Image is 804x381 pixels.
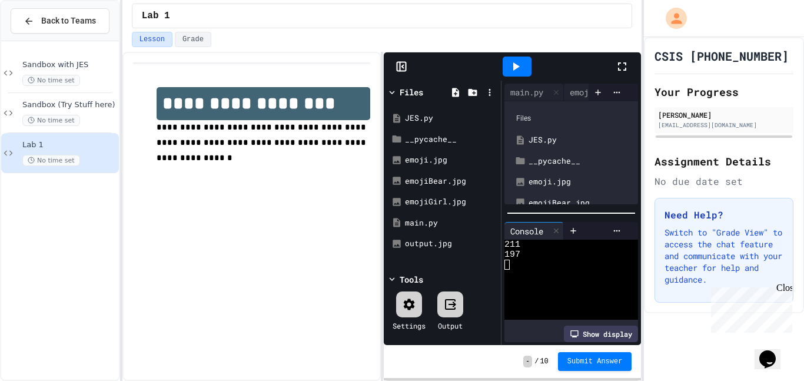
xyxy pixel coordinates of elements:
[405,217,497,229] div: main.py
[400,273,423,286] div: Tools
[529,197,631,209] div: emojiBear.jpg
[504,222,564,240] div: Console
[405,134,497,145] div: __pycache__
[22,60,117,70] span: Sandbox with JES
[438,320,463,331] div: Output
[22,100,117,110] span: Sandbox (Try Stuff here)
[11,8,109,34] button: Back to Teams
[564,84,652,101] div: emojiBear.jpg
[41,15,96,27] span: Back to Teams
[5,5,81,75] div: Chat with us now!Close
[564,326,638,342] div: Show display
[405,175,497,187] div: emojiBear.jpg
[665,208,783,222] h3: Need Help?
[405,154,497,166] div: emoji.jpg
[405,112,497,124] div: JES.py
[405,238,497,250] div: output.jpg
[529,176,631,188] div: emoji.jpg
[22,115,80,126] span: No time set
[529,134,631,146] div: JES.py
[510,107,632,130] div: Files
[175,32,211,47] button: Grade
[655,84,793,100] h2: Your Progress
[653,5,690,32] div: My Account
[658,121,790,130] div: [EMAIL_ADDRESS][DOMAIN_NAME]
[504,250,520,260] span: 197
[540,357,548,366] span: 10
[655,174,793,188] div: No due date set
[558,352,632,371] button: Submit Answer
[504,240,520,250] span: 211
[655,153,793,170] h2: Assignment Details
[22,155,80,166] span: No time set
[755,334,792,369] iframe: chat widget
[22,140,117,150] span: Lab 1
[567,357,623,366] span: Submit Answer
[529,155,631,167] div: __pycache__
[658,110,790,120] div: [PERSON_NAME]
[523,356,532,367] span: -
[393,320,426,331] div: Settings
[534,357,539,366] span: /
[142,9,170,23] span: Lab 1
[504,225,549,237] div: Console
[706,283,792,333] iframe: chat widget
[564,86,637,98] div: emojiBear.jpg
[22,75,80,86] span: No time set
[132,32,172,47] button: Lesson
[504,84,564,101] div: main.py
[655,48,789,64] h1: CSIS [PHONE_NUMBER]
[405,196,497,208] div: emojiGirl.jpg
[665,227,783,286] p: Switch to "Grade View" to access the chat feature and communicate with your teacher for help and ...
[504,86,549,98] div: main.py
[400,86,423,98] div: Files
